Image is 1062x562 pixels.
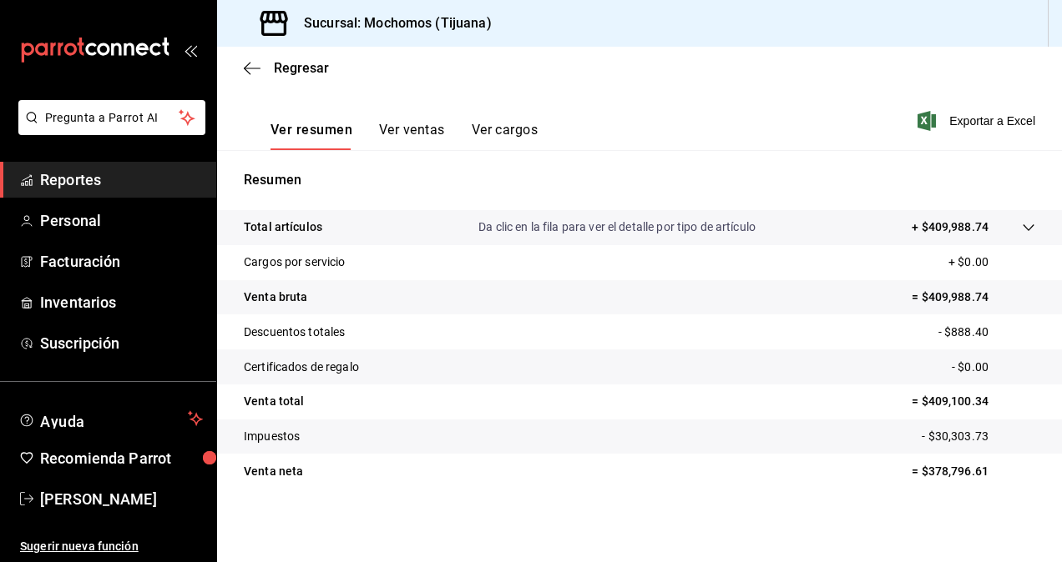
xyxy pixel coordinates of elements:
p: Venta bruta [244,289,307,306]
p: Descuentos totales [244,324,345,341]
button: Ver ventas [379,122,445,150]
button: Exportar a Excel [921,111,1035,131]
button: Ver cargos [472,122,539,150]
div: navigation tabs [271,122,538,150]
span: Reportes [40,168,203,191]
span: [PERSON_NAME] [40,488,203,510]
p: - $30,303.73 [922,428,1035,445]
span: Regresar [274,60,329,76]
span: Ayuda [40,409,181,429]
p: Cargos por servicio [244,253,346,271]
p: = $409,100.34 [912,393,1035,410]
span: Suscripción [40,332,203,354]
a: Pregunta a Parrot AI [12,121,205,138]
p: - $888.40 [938,324,1035,341]
p: Venta neta [244,463,303,480]
span: Recomienda Parrot [40,447,203,469]
button: Pregunta a Parrot AI [18,100,205,135]
span: Personal [40,209,203,232]
span: Pregunta a Parrot AI [45,109,180,127]
p: + $0.00 [948,253,1035,271]
p: Resumen [244,170,1035,190]
button: Ver resumen [271,122,352,150]
p: Da clic en la fila para ver el detalle por tipo de artículo [478,218,756,236]
span: Sugerir nueva función [20,538,203,555]
span: Inventarios [40,291,203,314]
button: open_drawer_menu [184,43,197,57]
p: - $0.00 [952,359,1035,376]
button: Regresar [244,60,329,76]
p: Venta total [244,393,304,410]
span: Facturación [40,250,203,273]
p: + $409,988.74 [912,218,989,236]
p: = $409,988.74 [912,289,1035,306]
p: Total artículos [244,218,322,236]
p: Certificados de regalo [244,359,359,376]
p: = $378,796.61 [912,463,1035,480]
p: Impuestos [244,428,300,445]
h3: Sucursal: Mochomos (Tijuana) [291,13,492,33]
